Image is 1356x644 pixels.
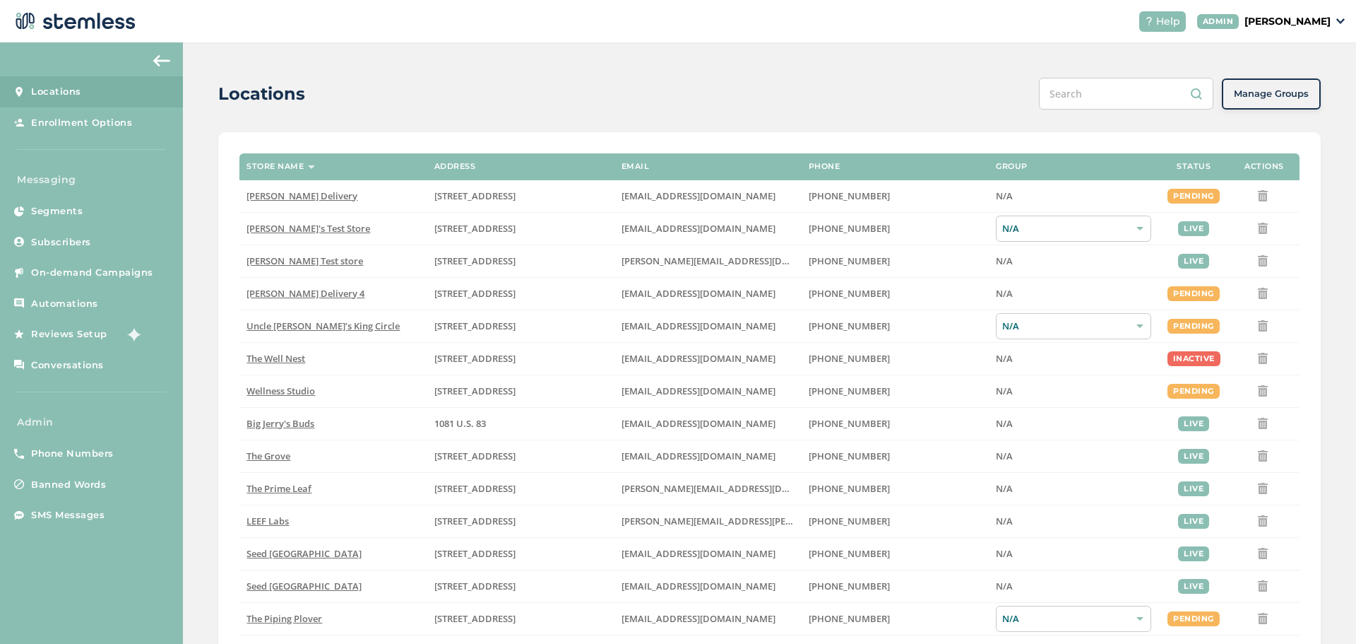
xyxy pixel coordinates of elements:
[31,266,153,280] span: On-demand Campaigns
[31,327,107,341] span: Reviews Setup
[1197,14,1239,29] div: ADMIN
[1336,18,1345,24] img: icon_down-arrow-small-66adaf34.svg
[31,235,91,250] span: Subscribers
[31,508,105,522] span: SMS Messages
[31,358,104,373] span: Conversations
[1234,87,1309,101] span: Manage Groups
[218,81,305,107] h2: Locations
[31,447,114,461] span: Phone Numbers
[1222,78,1321,110] button: Manage Groups
[1244,14,1331,29] p: [PERSON_NAME]
[1039,78,1213,110] input: Search
[1145,17,1153,25] img: icon-help-white-03924b79.svg
[1285,576,1356,644] iframe: Chat Widget
[118,320,146,349] img: glitter-stars-b7820f95.gif
[31,204,83,218] span: Segments
[31,85,81,99] span: Locations
[31,116,132,130] span: Enrollment Options
[11,7,136,35] img: logo-dark-0685b13c.svg
[31,297,98,311] span: Automations
[1156,14,1180,29] span: Help
[153,55,170,66] img: icon-arrow-back-accent-c549486e.svg
[31,478,106,492] span: Banned Words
